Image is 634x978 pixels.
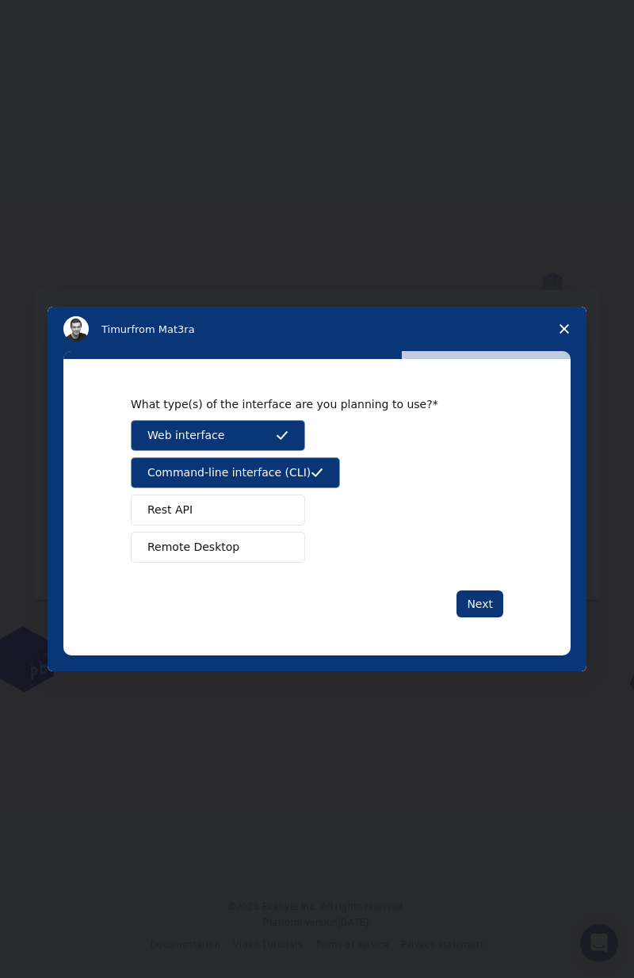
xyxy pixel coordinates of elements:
span: from Mat3ra [131,323,194,335]
span: Web interface [147,427,224,444]
span: Remote Desktop [147,539,239,556]
span: Command-line interface (CLI) [147,464,311,481]
span: Timur [101,323,131,335]
button: Remote Desktop [131,532,305,563]
img: Profile image for Timur [63,316,89,342]
button: Web interface [131,420,305,451]
span: Support [29,11,86,25]
span: Rest API [147,502,193,518]
button: Command-line interface (CLI) [131,457,340,488]
div: What type(s) of the interface are you planning to use? [131,397,479,411]
span: Close survey [542,307,586,351]
button: Next [456,590,503,617]
button: Rest API [131,495,305,525]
